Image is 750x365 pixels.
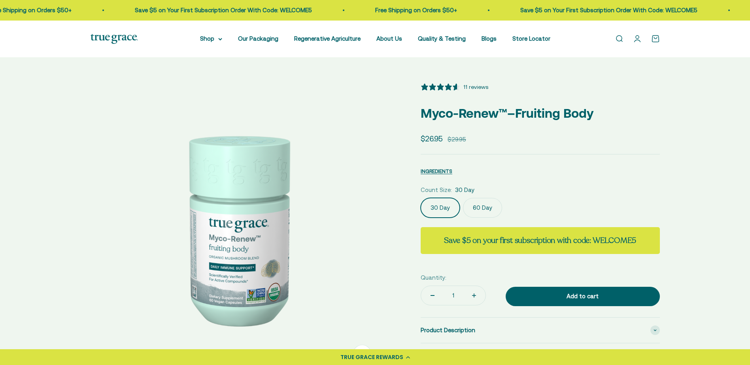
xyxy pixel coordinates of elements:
span: 30 Day [455,185,474,195]
p: Save $5 on Your First Subscription Order With Code: WELCOME5 [491,6,669,15]
button: Increase quantity [463,286,486,305]
p: Myco-Renew™–Fruiting Body [421,103,660,123]
strong: Save $5 on your first subscription with code: WELCOME5 [444,235,636,246]
span: INGREDIENTS [421,168,452,174]
a: About Us [376,35,402,42]
p: Save $5 on Your First Subscription Order With Code: WELCOME5 [106,6,283,15]
a: Our Packaging [238,35,278,42]
legend: Count Size: [421,185,452,195]
div: 11 reviews [463,83,488,91]
div: Add to cart [521,292,644,301]
label: Quantity: [421,273,446,282]
sale-price: $26.95 [421,133,443,145]
summary: Product Description [421,318,660,343]
span: Product Description [421,325,475,335]
a: Store Locator [512,35,550,42]
div: TRUE GRACE REWARDS [340,353,403,361]
button: Decrease quantity [421,286,444,305]
a: Quality & Testing [418,35,466,42]
button: 4.82 stars, 11 ratings [421,83,488,91]
a: Blogs [482,35,497,42]
summary: Shop [200,34,222,43]
button: INGREDIENTS [421,166,452,176]
a: Free Shipping on Orders $50+ [346,7,428,13]
button: Add to cart [506,287,660,307]
compare-at-price: $29.95 [448,135,466,144]
a: Regenerative Agriculture [294,35,361,42]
